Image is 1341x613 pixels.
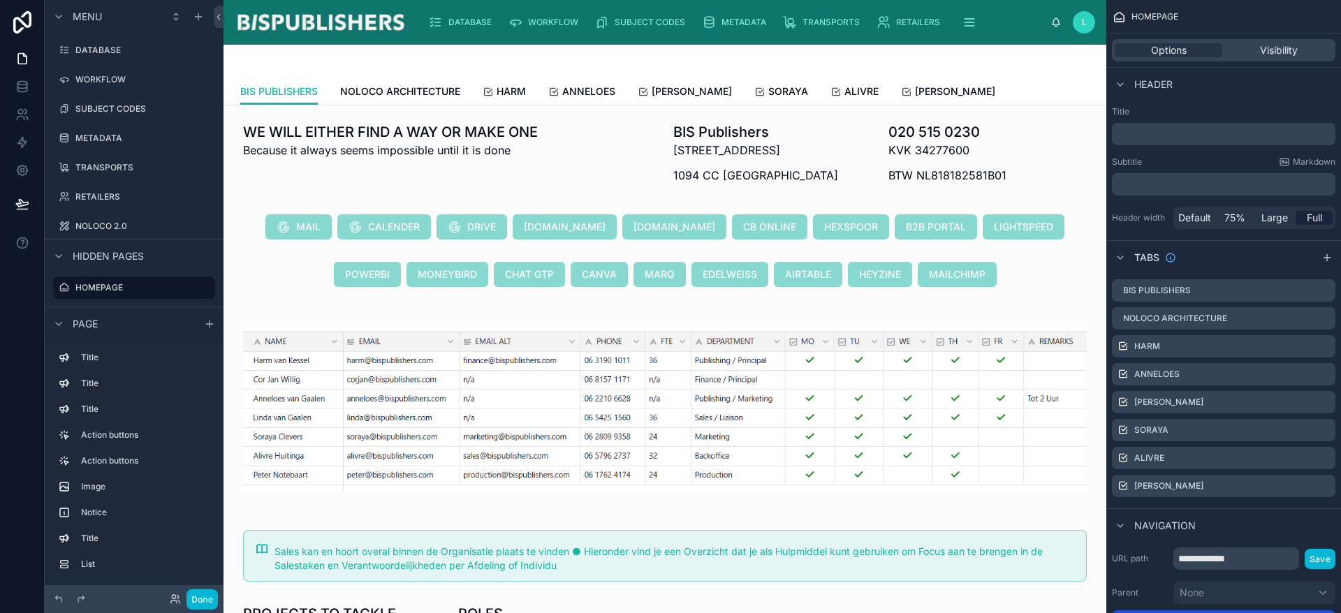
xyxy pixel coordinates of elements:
label: WORKFLOW [75,74,212,85]
label: Action buttons [81,455,210,466]
label: Subtitle [1112,156,1142,168]
label: Notice [81,507,210,518]
label: Title [1112,106,1335,117]
a: Markdown [1279,156,1335,168]
label: Parent [1112,587,1168,598]
span: HOMEPAGE [1131,11,1178,22]
span: DATABASE [448,17,492,28]
a: TRANSPORTS [779,10,870,35]
span: [PERSON_NAME] [652,84,732,98]
span: Menu [73,10,102,24]
label: BIS PUBLISHERS [1123,285,1191,296]
a: METADATA [698,10,776,35]
a: TRANSPORTS [53,156,215,179]
a: [PERSON_NAME] [638,79,732,107]
label: Title [81,404,210,415]
a: SUBJECT CODES [53,98,215,120]
button: None [1173,581,1335,605]
a: WORKFLOW [53,68,215,91]
label: METADATA [75,133,212,144]
span: NOLOCO ARCHITECTURE [340,84,460,98]
label: ALIVRE [1134,452,1164,464]
span: WORKFLOW [528,17,578,28]
span: METADATA [721,17,766,28]
a: SUBJECT CODES [591,10,695,35]
div: scrollable content [418,7,1050,38]
span: Header [1134,77,1173,91]
a: HOMEPAGE [53,276,215,299]
span: ANNELOES [562,84,615,98]
a: NOLOCO 2.0 [53,215,215,237]
span: TRANSPORTS [803,17,860,28]
label: Image [81,481,210,492]
label: RETAILERS [75,191,212,202]
div: scrollable content [1112,123,1335,145]
span: BIS PUBLISHERS [240,84,318,98]
span: Large [1261,211,1288,225]
a: BIS PUBLISHERS [240,79,318,105]
label: [PERSON_NAME] [1134,480,1203,492]
label: HARM [1134,341,1160,352]
label: Title [81,378,210,389]
label: Title [81,533,210,544]
span: Navigation [1134,519,1196,533]
a: DATABASE [53,39,215,61]
span: L [1082,17,1087,28]
a: SORAYA [754,79,808,107]
a: MASTER DATABASE [53,304,215,327]
span: Hidden pages [73,249,144,263]
label: ANNELOES [1134,369,1180,380]
label: Header width [1112,212,1168,223]
span: Tabs [1134,251,1159,265]
div: scrollable content [45,340,223,585]
span: ALIVRE [844,84,879,98]
label: [PERSON_NAME] [1134,397,1203,408]
label: NOLOCO ARCHITECTURE [1123,313,1227,324]
span: Page [73,316,98,330]
a: WORKFLOW [504,10,588,35]
label: DATABASE [75,45,212,56]
span: Visibility [1260,43,1298,57]
span: SORAYA [768,84,808,98]
span: SUBJECT CODES [615,17,685,28]
div: scrollable content [1112,173,1335,195]
button: Done [186,589,218,610]
a: METADATA [53,127,215,149]
label: Action buttons [81,429,210,441]
span: RETAILERS [896,17,940,28]
label: List [81,559,210,570]
label: Title [81,352,210,363]
a: DATABASE [425,10,501,35]
label: TRANSPORTS [75,162,212,173]
label: URL path [1112,553,1168,564]
span: Full [1307,211,1322,225]
span: Markdown [1293,156,1335,168]
span: None [1180,586,1204,600]
a: ALIVRE [830,79,879,107]
img: App logo [235,11,406,34]
span: Default [1178,211,1211,225]
a: RETAILERS [872,10,950,35]
label: NOLOCO 2.0 [75,221,212,232]
span: [PERSON_NAME] [915,84,995,98]
span: Options [1151,43,1187,57]
span: 75% [1224,211,1245,225]
label: SUBJECT CODES [75,103,212,115]
label: SORAYA [1134,424,1168,436]
a: NOLOCO ARCHITECTURE [340,79,460,107]
a: [PERSON_NAME] [901,79,995,107]
a: HARM [483,79,526,107]
a: ANNELOES [548,79,615,107]
button: Save [1305,549,1335,569]
label: HOMEPAGE [75,282,207,293]
a: RETAILERS [53,186,215,208]
span: HARM [497,84,526,98]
